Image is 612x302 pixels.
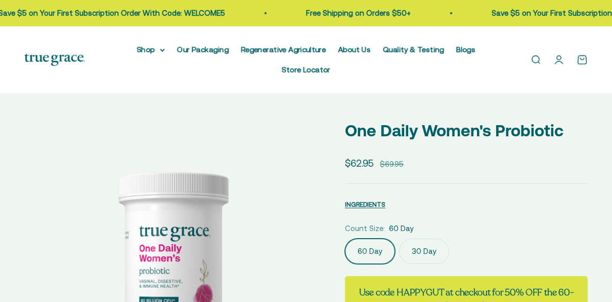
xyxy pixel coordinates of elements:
sale-price: $62.95 [345,156,374,171]
span: 60 Day [389,222,414,235]
a: Our Packaging [177,45,229,54]
p: One Daily Women's Probiotic [345,118,588,143]
button: INGREDIENTS [345,198,385,210]
a: Quality & Testing [383,45,444,54]
summary: Shop [137,44,165,56]
a: Store Locator [282,65,330,74]
compare-at-price: $69.95 [380,158,404,170]
legend: Count Size: [345,222,385,235]
a: About Us [338,45,371,54]
a: Free Shipping on Orders $50+ [291,9,396,17]
span: INGREDIENTS [345,201,385,208]
a: Regenerative Agriculture [241,45,326,54]
a: Blogs [456,45,475,54]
